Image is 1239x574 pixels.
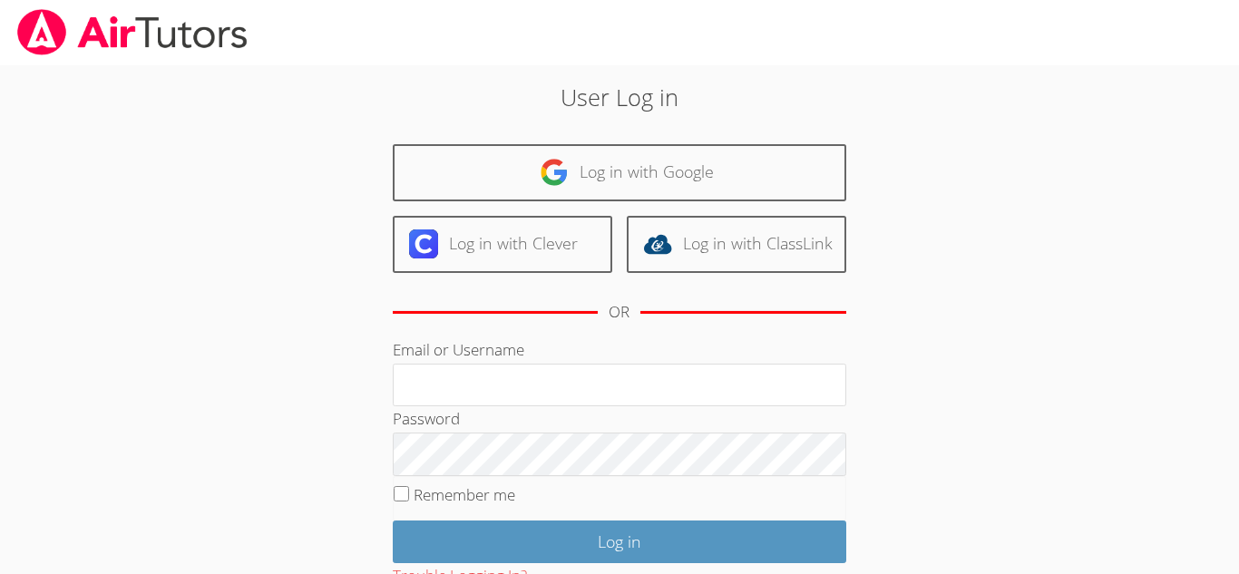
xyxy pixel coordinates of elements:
h2: User Log in [285,80,954,114]
a: Log in with Google [393,144,846,201]
img: clever-logo-6eab21bc6e7a338710f1a6ff85c0baf02591cd810cc4098c63d3a4b26e2feb20.svg [409,229,438,258]
a: Log in with Clever [393,216,612,273]
input: Log in [393,520,846,563]
img: google-logo-50288ca7cdecda66e5e0955fdab243c47b7ad437acaf1139b6f446037453330a.svg [540,158,569,187]
label: Remember me [414,484,515,505]
a: Log in with ClassLink [627,216,846,273]
img: classlink-logo-d6bb404cc1216ec64c9a2012d9dc4662098be43eaf13dc465df04b49fa7ab582.svg [643,229,672,258]
label: Password [393,408,460,429]
div: OR [609,299,629,326]
label: Email or Username [393,339,524,360]
img: airtutors_banner-c4298cdbf04f3fff15de1276eac7730deb9818008684d7c2e4769d2f7ddbe033.png [15,9,249,55]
